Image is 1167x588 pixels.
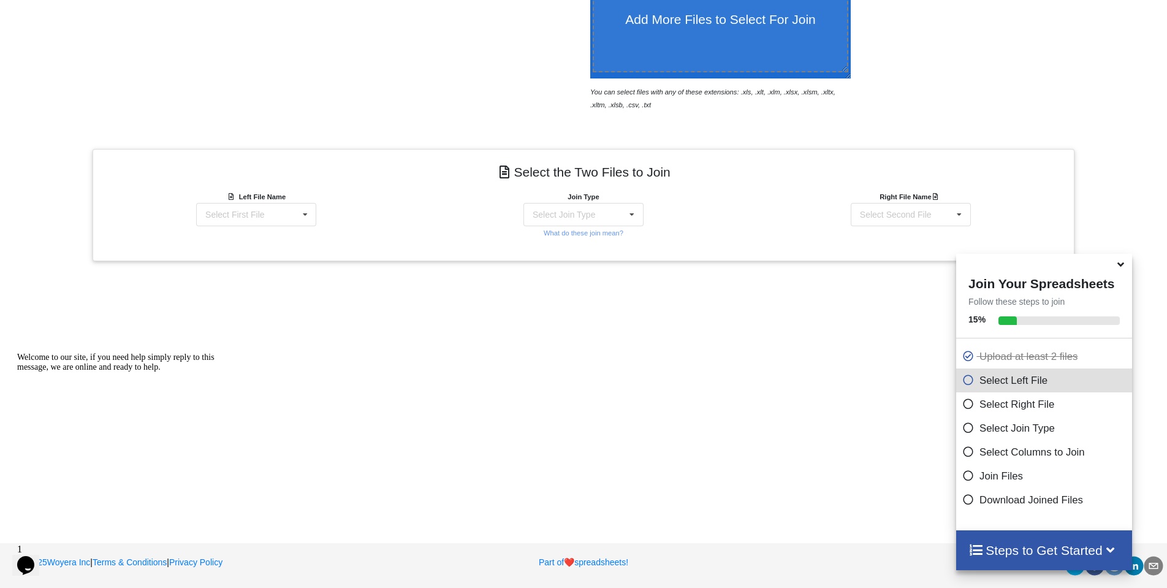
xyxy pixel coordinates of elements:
[239,193,286,200] b: Left File Name
[625,12,815,26] span: Add More Files to Select For Join
[13,556,383,568] p: | |
[93,557,167,567] a: Terms & Conditions
[968,315,986,324] b: 15 %
[544,229,623,237] small: What do these join mean?
[568,193,599,200] b: Join Type
[968,543,1120,558] h4: Steps to Get Started
[962,349,1129,364] p: Upload at least 2 files
[880,193,941,200] b: Right File Name
[102,158,1065,186] h4: Select the Two Files to Join
[956,273,1132,291] h4: Join Your Spreadsheets
[962,445,1129,460] p: Select Columns to Join
[962,492,1129,508] p: Download Joined Files
[1104,556,1124,576] div: reddit
[539,557,628,567] a: Part ofheartspreadsheets!
[590,88,835,109] i: You can select files with any of these extensions: .xls, .xlt, .xlm, .xlsx, .xlsm, .xltx, .xltm, ...
[12,539,51,576] iframe: chat widget
[1085,556,1104,576] div: facebook
[962,397,1129,412] p: Select Right File
[962,468,1129,484] p: Join Files
[12,348,233,533] iframe: chat widget
[1124,556,1144,576] div: linkedin
[962,421,1129,436] p: Select Join Type
[13,557,91,567] a: 2025Woyera Inc
[1065,556,1085,576] div: twitter
[169,557,222,567] a: Privacy Policy
[533,210,595,219] div: Select Join Type
[860,210,932,219] div: Select Second File
[956,296,1132,308] p: Follow these steps to join
[962,373,1129,388] p: Select Left File
[205,210,264,219] div: Select First File
[5,5,226,25] div: Welcome to our site, if you need help simply reply to this message, we are online and ready to help.
[5,5,202,24] span: Welcome to our site, if you need help simply reply to this message, we are online and ready to help.
[564,557,574,567] span: heart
